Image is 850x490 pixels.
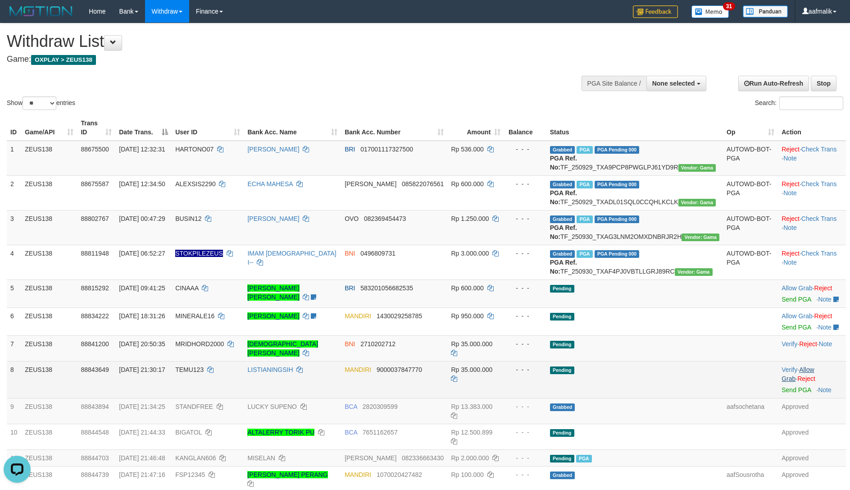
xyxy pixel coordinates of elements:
span: Grabbed [550,181,575,188]
span: Rp 2.000.000 [451,454,489,462]
span: [DATE] 00:47:29 [119,215,165,222]
h1: Withdraw List [7,32,558,50]
td: ZEUS138 [21,424,77,449]
span: · [782,312,814,320]
span: [DATE] 21:44:33 [119,429,165,436]
a: Note [783,189,797,197]
a: ECHA MAHESA [247,180,292,188]
span: BCA [345,429,357,436]
td: · [778,307,846,335]
div: - - - [508,365,542,374]
input: Search: [779,96,843,110]
span: 88815292 [81,284,109,292]
div: - - - [508,311,542,321]
td: TF_250930_TXAF4PJ0VBTLLGRJ89RC [546,245,723,279]
span: STANDFREE [175,403,213,410]
span: Rp 536.000 [451,146,483,153]
span: Marked by aafsreyleap [577,250,592,258]
span: OXPLAY > ZEUS138 [31,55,96,65]
span: None selected [652,80,695,87]
div: - - - [508,179,542,188]
span: MINERALE16 [175,312,214,320]
td: 8 [7,361,21,398]
b: PGA Ref. No: [550,224,577,240]
span: Copy 0496809731 to clipboard [360,250,395,257]
span: 88834222 [81,312,109,320]
span: [DATE] 12:32:31 [119,146,165,153]
span: Copy 1070020427482 to clipboard [377,471,422,478]
th: User ID: activate to sort column ascending [172,115,244,141]
a: Note [783,155,797,162]
span: Vendor URL: https://trx31.1velocity.biz [682,234,719,241]
span: Copy 085822076561 to clipboard [402,180,444,188]
span: BCA [345,403,357,410]
span: Pending [550,429,574,437]
span: BIGATOL [175,429,202,436]
span: [DATE] 21:30:17 [119,366,165,373]
a: Note [818,296,832,303]
span: [DATE] 12:34:50 [119,180,165,188]
td: · · [778,335,846,361]
span: BRI [345,146,355,153]
select: Showentries [23,96,56,110]
th: Trans ID: activate to sort column ascending [77,115,115,141]
a: Send PGA [782,324,811,331]
a: Verify [782,366,797,373]
div: - - - [508,284,542,293]
td: AUTOWD-BOT-PGA [723,175,778,210]
span: Marked by aafkaynarin [576,455,592,463]
span: 88843649 [81,366,109,373]
span: Rp 950.000 [451,312,483,320]
span: Rp 600.000 [451,284,483,292]
a: Check Trans [801,250,837,257]
span: BRI [345,284,355,292]
a: MISELAN [247,454,275,462]
label: Search: [755,96,843,110]
th: ID [7,115,21,141]
span: Rp 12.500.899 [451,429,492,436]
a: Reject [782,180,800,188]
span: [DATE] 21:46:48 [119,454,165,462]
th: Amount: activate to sort column ascending [447,115,504,141]
td: ZEUS138 [21,175,77,210]
span: 88675500 [81,146,109,153]
span: PGA Pending [595,215,640,223]
span: Copy 2820309599 to clipboard [363,403,398,410]
td: aafsochetana [723,398,778,424]
td: AUTOWD-BOT-PGA [723,141,778,176]
span: Nama rekening ada tanda titik/strip, harap diedit [175,250,223,257]
td: · · [778,361,846,398]
th: Date Trans.: activate to sort column descending [115,115,172,141]
a: [PERSON_NAME] [247,312,299,320]
td: 3 [7,210,21,245]
a: Send PGA [782,296,811,303]
a: [PERSON_NAME] [247,146,299,153]
a: Check Trans [801,180,837,188]
a: Stop [811,76,836,91]
span: [DATE] 20:50:35 [119,340,165,348]
span: PGA Pending [595,181,640,188]
span: Copy 082336663430 to clipboard [402,454,444,462]
div: - - - [508,428,542,437]
span: 31 [723,2,735,10]
span: Copy 1430029258785 to clipboard [377,312,422,320]
span: 88844703 [81,454,109,462]
span: 88844548 [81,429,109,436]
span: BNI [345,340,355,348]
span: · [782,366,814,382]
div: - - - [508,249,542,258]
span: Marked by aaftrukkakada [577,146,592,154]
span: Copy 7651162657 to clipboard [363,429,398,436]
span: PGA Pending [595,146,640,154]
span: Pending [550,455,574,463]
span: [DATE] 21:47:16 [119,471,165,478]
span: Marked by aafpengsreynich [577,181,592,188]
img: Feedback.jpg [633,5,678,18]
a: Reject [814,312,832,320]
span: Pending [550,366,574,374]
td: ZEUS138 [21,335,77,361]
th: Action [778,115,846,141]
td: Approved [778,449,846,466]
a: Reject [799,340,817,348]
span: Copy 9000037847770 to clipboard [377,366,422,373]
